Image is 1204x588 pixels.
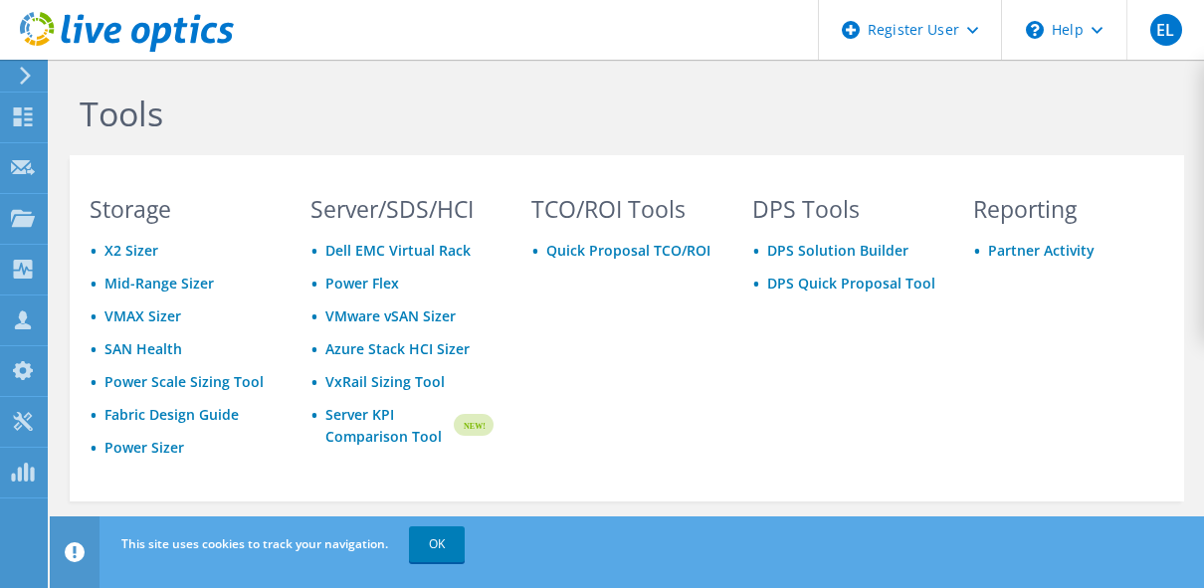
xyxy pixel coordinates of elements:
a: Server KPI Comparison Tool [325,404,451,448]
a: VMAX Sizer [104,306,181,325]
a: X2 Sizer [104,241,158,260]
h1: Tools [80,93,1164,134]
a: Power Sizer [104,438,184,457]
a: SAN Health [104,339,182,358]
a: Mid-Range Sizer [104,274,214,293]
a: Fabric Design Guide [104,405,239,424]
img: new-badge.svg [451,402,494,449]
h3: Reporting [973,198,1156,220]
h3: DPS Tools [752,198,935,220]
a: DPS Quick Proposal Tool [767,274,935,293]
a: VxRail Sizing Tool [325,372,445,391]
svg: \n [1026,21,1044,39]
h3: Storage [90,198,273,220]
h3: Server/SDS/HCI [310,198,494,220]
a: Quick Proposal TCO/ROI [546,241,710,260]
a: Power Scale Sizing Tool [104,372,264,391]
a: Dell EMC Virtual Rack [325,241,471,260]
a: OK [409,526,465,562]
h3: TCO/ROI Tools [531,198,714,220]
a: Partner Activity [988,241,1095,260]
a: Azure Stack HCI Sizer [325,339,470,358]
span: This site uses cookies to track your navigation. [121,535,388,552]
a: VMware vSAN Sizer [325,306,456,325]
a: DPS Solution Builder [767,241,908,260]
a: Power Flex [325,274,399,293]
span: EL [1150,14,1182,46]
